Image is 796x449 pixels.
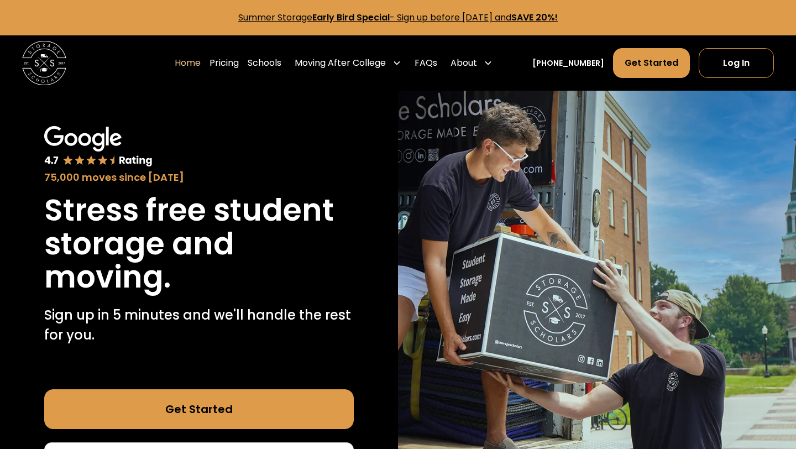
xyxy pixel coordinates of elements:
p: Sign up in 5 minutes and we'll handle the rest for you. [44,305,354,345]
a: Get Started [44,389,354,429]
a: Log In [699,48,774,78]
a: Pricing [210,48,239,79]
strong: Early Bird Special [312,11,390,24]
h1: Stress free student storage and moving. [44,194,354,294]
div: Moving After College [295,56,386,70]
img: Google 4.7 star rating [44,126,153,168]
a: Schools [248,48,281,79]
img: Storage Scholars main logo [22,41,66,85]
div: About [451,56,477,70]
a: Get Started [613,48,690,78]
div: About [446,48,497,79]
div: Moving After College [290,48,406,79]
div: 75,000 moves since [DATE] [44,170,354,185]
a: FAQs [415,48,437,79]
a: [PHONE_NUMBER] [532,58,604,69]
a: Summer StorageEarly Bird Special- Sign up before [DATE] andSAVE 20%! [238,11,558,24]
a: Home [175,48,201,79]
a: home [22,41,66,85]
strong: SAVE 20%! [511,11,558,24]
